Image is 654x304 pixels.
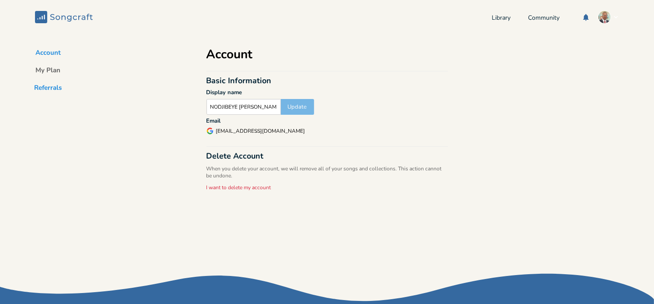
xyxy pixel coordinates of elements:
[528,15,560,22] a: Community
[206,90,448,95] div: Display name
[281,99,314,115] button: Update
[206,127,448,134] div: [EMAIL_ADDRESS][DOMAIN_NAME]
[206,184,271,192] button: I want to delete my account
[206,152,448,160] div: Delete Account
[598,11,611,24] img: NODJIBEYE CHERUBIN
[29,66,68,78] button: My Plan
[206,165,448,179] p: When you delete your account, we will remove all of your songs and collections. This action canno...
[28,48,68,60] button: Account
[28,83,69,95] button: Referrals
[206,99,281,115] input: Songcraft Sam
[206,77,448,85] div: Basic Information
[206,48,253,60] h1: Account
[492,15,511,22] a: Library
[206,118,221,124] div: Email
